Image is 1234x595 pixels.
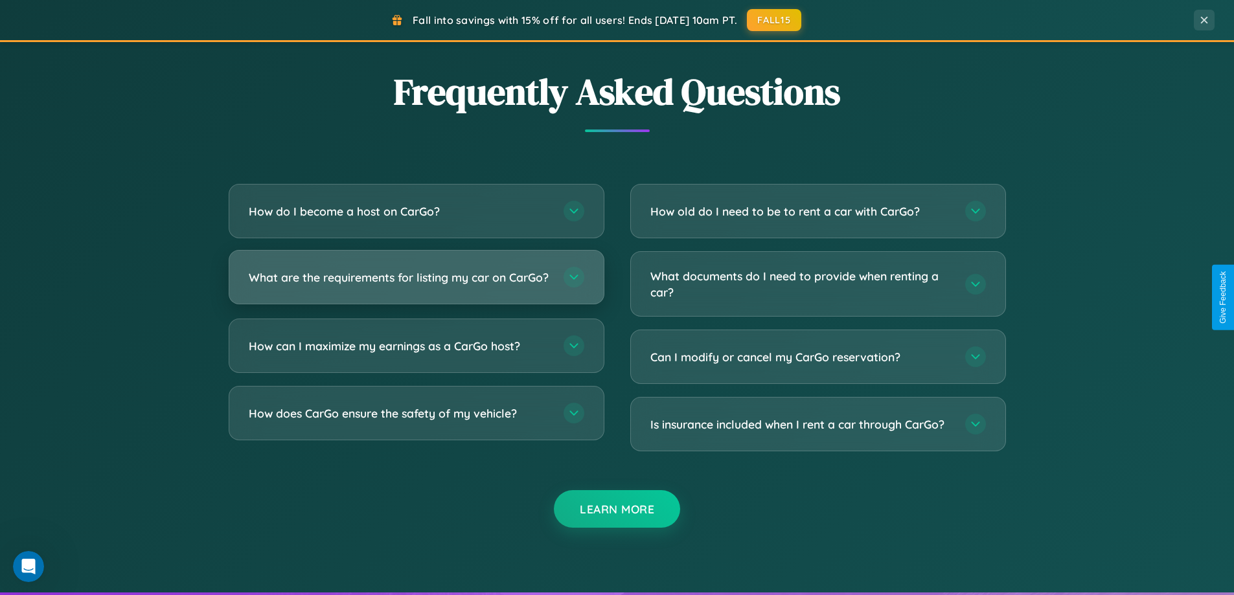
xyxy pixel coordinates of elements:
h3: How old do I need to be to rent a car with CarGo? [650,203,952,219]
h3: How does CarGo ensure the safety of my vehicle? [249,405,551,421]
h3: What documents do I need to provide when renting a car? [650,268,952,300]
h2: Frequently Asked Questions [229,67,1006,117]
h3: What are the requirements for listing my car on CarGo? [249,269,551,286]
h3: Is insurance included when I rent a car through CarGo? [650,416,952,432]
div: Give Feedback [1218,271,1228,324]
iframe: Intercom live chat [13,551,44,582]
span: Fall into savings with 15% off for all users! Ends [DATE] 10am PT. [413,14,737,27]
h3: How can I maximize my earnings as a CarGo host? [249,338,551,354]
button: Learn More [554,490,680,528]
h3: How do I become a host on CarGo? [249,203,551,219]
button: FALL15 [747,9,801,31]
h3: Can I modify or cancel my CarGo reservation? [650,349,952,365]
